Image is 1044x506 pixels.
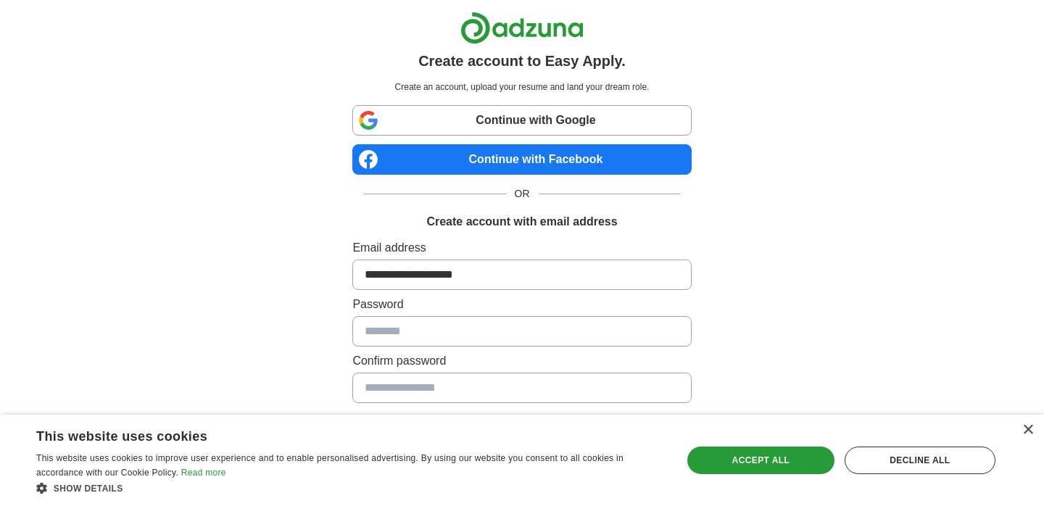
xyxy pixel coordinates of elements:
span: OR [506,186,539,202]
div: Show details [36,481,663,495]
h1: Create account with email address [426,213,617,231]
div: Accept all [687,447,834,474]
label: Password [352,296,691,313]
h1: Create account to Easy Apply. [418,50,626,72]
div: Decline all [845,447,995,474]
img: Adzuna logo [460,12,584,44]
a: Continue with Google [352,105,691,136]
div: Close [1022,425,1033,436]
span: This website uses cookies to improve user experience and to enable personalised advertising. By u... [36,453,623,478]
a: Read more, opens a new window [181,468,226,478]
span: Show details [54,484,123,494]
a: Continue with Facebook [352,144,691,175]
div: This website uses cookies [36,423,627,445]
p: Create an account, upload your resume and land your dream role. [355,80,688,94]
label: Confirm password [352,352,691,370]
label: Email address [352,239,691,257]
